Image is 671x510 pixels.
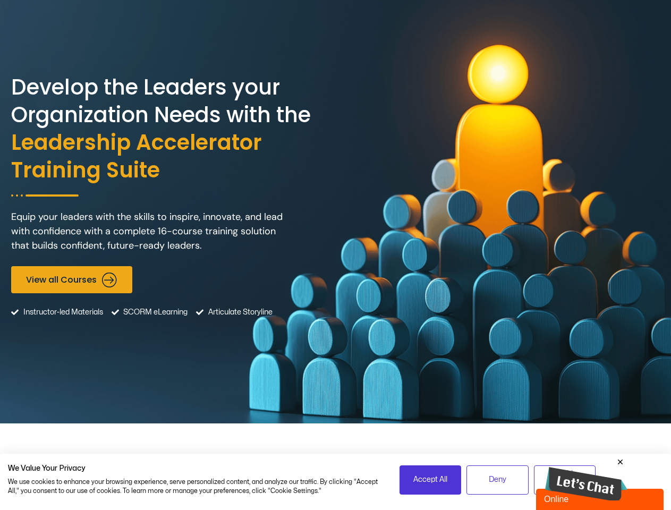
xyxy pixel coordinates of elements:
span: View all Courses [26,275,97,285]
a: View all Courses [11,266,132,293]
iframe: chat widget [545,457,627,500]
span: Instructor-led Materials [21,299,103,326]
span: Deny [489,474,506,486]
p: Equip your leaders with the skills to inspire, innovate, and lead with confidence with a complete... [11,210,287,253]
button: Accept all cookies [400,465,462,495]
button: Adjust cookie preferences [534,465,596,495]
span: Leadership Accelerator Training Suite [11,129,333,184]
span: Accept All [413,474,447,486]
iframe: chat widget [536,487,666,510]
h2: We Value Your Privacy [8,464,384,473]
span: SCORM eLearning [121,299,188,326]
button: Deny all cookies [466,465,529,495]
p: We use cookies to enhance your browsing experience, serve personalized content, and analyze our t... [8,478,384,496]
span: Cookie Settings [541,468,589,492]
h2: Develop the Leaders your Organization Needs with the [11,73,333,184]
span: Articulate Storyline [206,299,273,326]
